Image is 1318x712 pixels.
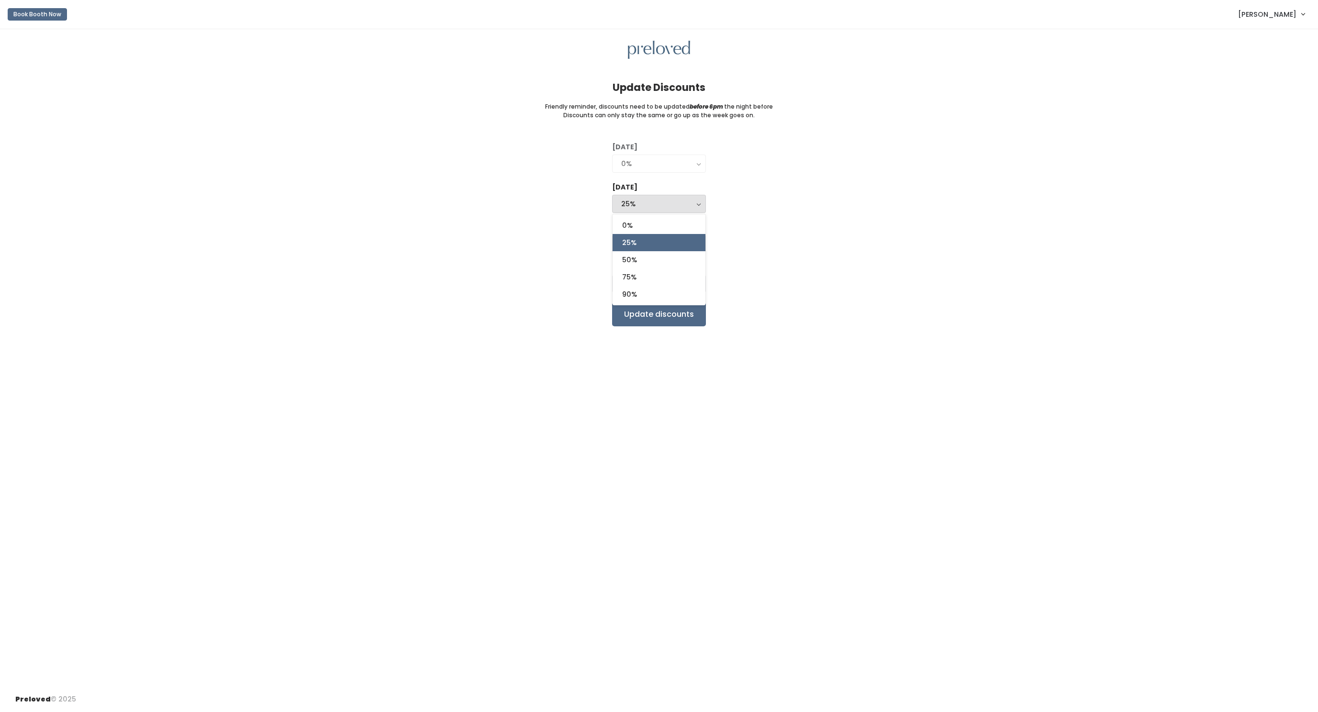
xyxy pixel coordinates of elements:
[612,142,637,152] label: [DATE]
[15,687,76,704] div: © 2025
[622,289,637,300] span: 90%
[612,195,706,213] button: 25%
[622,237,637,248] span: 25%
[563,111,755,120] small: Discounts can only stay the same or go up as the week goes on.
[612,182,637,192] label: [DATE]
[612,302,706,326] input: Update discounts
[621,158,697,169] div: 0%
[612,155,706,173] button: 0%
[628,41,690,59] img: preloved logo
[622,255,637,265] span: 50%
[613,82,705,93] h4: Update Discounts
[1229,4,1314,24] a: [PERSON_NAME]
[1238,9,1296,20] span: [PERSON_NAME]
[8,4,67,25] a: Book Booth Now
[545,102,773,111] small: Friendly reminder, discounts need to be updated the night before
[622,220,633,231] span: 0%
[622,272,637,282] span: 75%
[621,199,697,209] div: 25%
[690,102,723,111] i: before 6pm
[8,8,67,21] button: Book Booth Now
[15,694,51,704] span: Preloved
